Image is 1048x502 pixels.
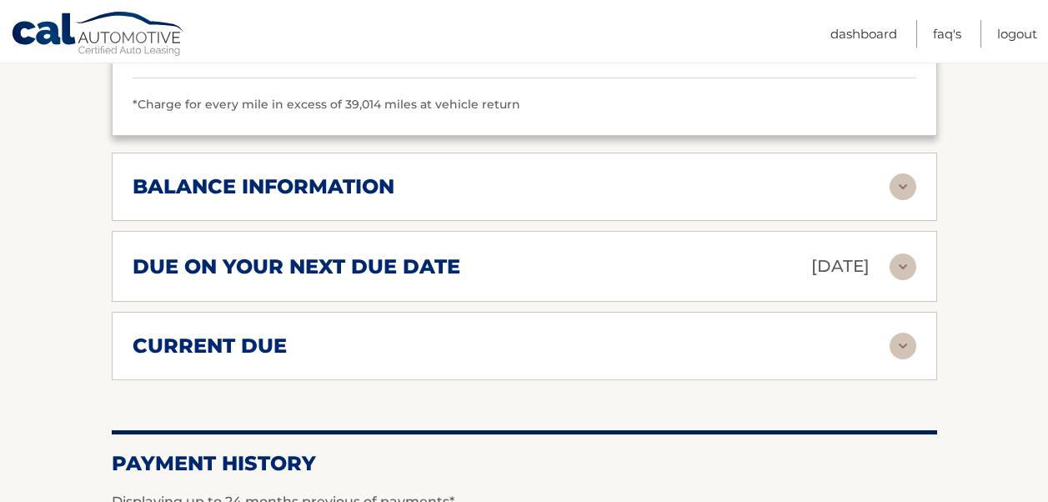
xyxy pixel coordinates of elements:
a: FAQ's [933,20,961,48]
h2: due on your next due date [133,254,460,279]
img: accordion-rest.svg [890,173,916,200]
span: *Charge for every mile in excess of 39,014 miles at vehicle return [133,97,520,112]
h2: Payment History [112,451,937,476]
h2: balance information [133,174,394,199]
a: Logout [997,20,1037,48]
img: accordion-rest.svg [890,333,916,359]
img: accordion-rest.svg [890,254,916,280]
p: [DATE] [811,252,870,281]
a: Dashboard [830,20,897,48]
h2: current due [133,334,287,359]
a: Cal Automotive [11,11,186,59]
